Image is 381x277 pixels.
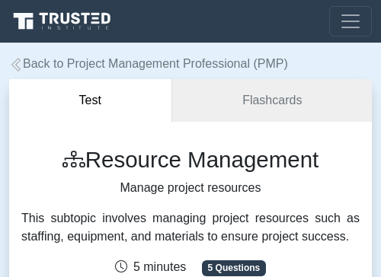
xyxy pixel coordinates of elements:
h1: Resource Management [21,146,360,173]
div: This subtopic involves managing project resources such as staffing, equipment, and materials to e... [21,209,360,246]
a: Flashcards [172,79,372,123]
span: 5 minutes [115,260,186,273]
a: Back to Project Management Professional (PMP) [9,57,288,70]
button: Toggle navigation [329,6,372,37]
button: Test [9,79,172,123]
p: Manage project resources [21,179,360,197]
span: 5 Questions [202,260,266,275]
